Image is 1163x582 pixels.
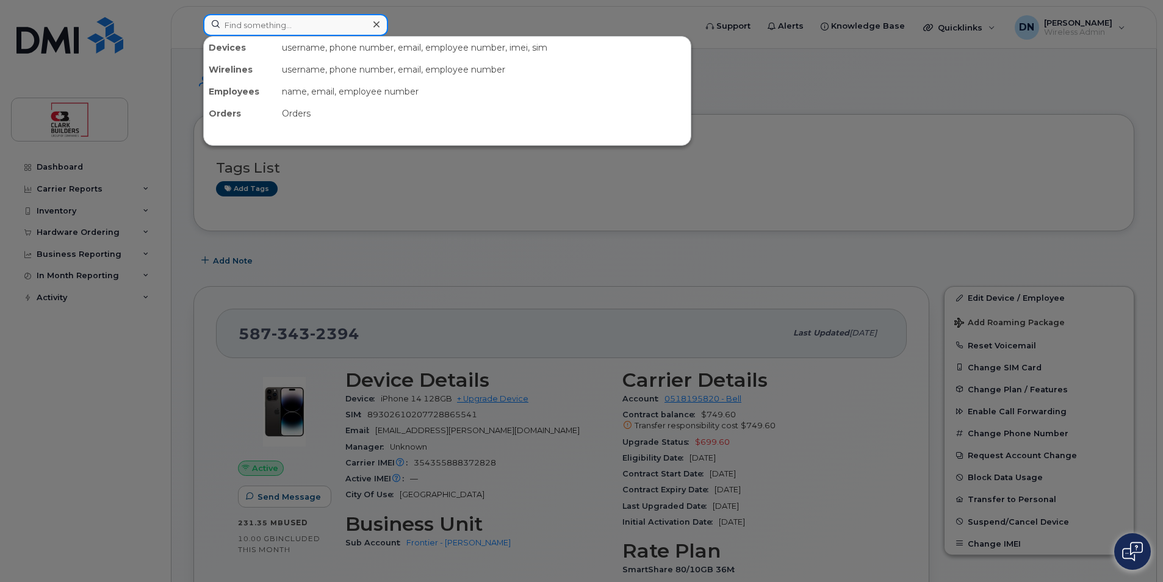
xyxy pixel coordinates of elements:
div: Wirelines [204,59,277,81]
img: Open chat [1122,542,1143,561]
div: Devices [204,37,277,59]
div: Orders [204,102,277,124]
div: username, phone number, email, employee number [277,59,691,81]
div: Orders [277,102,691,124]
div: name, email, employee number [277,81,691,102]
div: Employees [204,81,277,102]
div: username, phone number, email, employee number, imei, sim [277,37,691,59]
